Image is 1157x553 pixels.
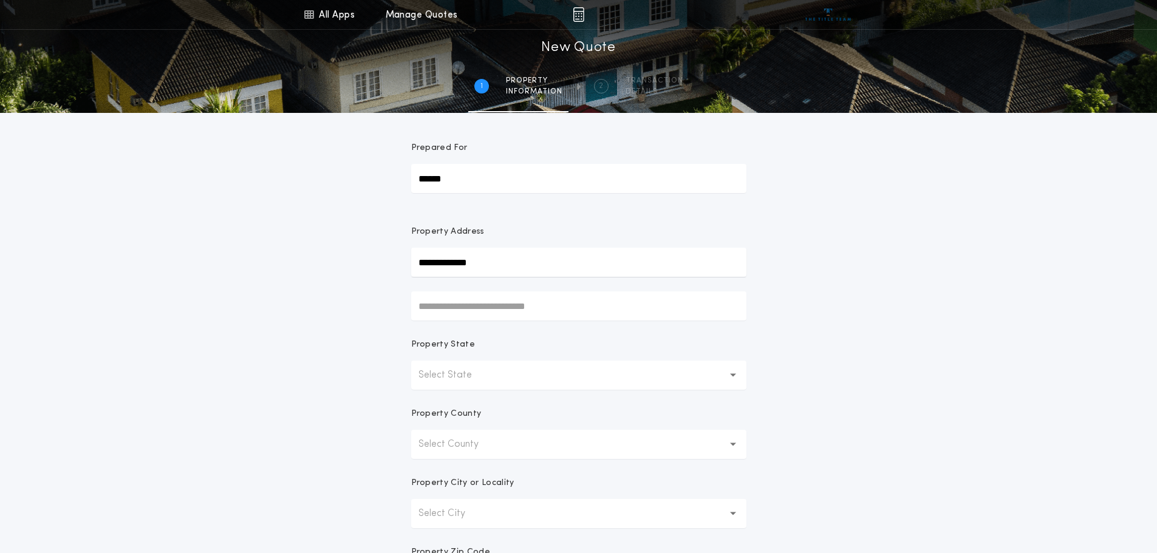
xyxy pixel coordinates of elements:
h2: 1 [480,81,483,91]
p: Select County [418,437,498,452]
img: vs-icon [805,8,851,21]
span: Transaction [626,76,683,86]
span: information [506,87,562,97]
h2: 2 [599,81,603,91]
span: Property [506,76,562,86]
img: img [573,7,584,22]
p: Prepared For [411,142,468,154]
button: Select State [411,361,746,390]
button: Select City [411,499,746,528]
input: Prepared For [411,164,746,193]
p: Property City or Locality [411,477,514,489]
h1: New Quote [541,38,615,58]
p: Select City [418,506,485,521]
p: Property County [411,408,482,420]
p: Select State [418,368,491,382]
p: Property Address [411,226,746,238]
span: details [626,87,683,97]
p: Property State [411,339,475,351]
button: Select County [411,430,746,459]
